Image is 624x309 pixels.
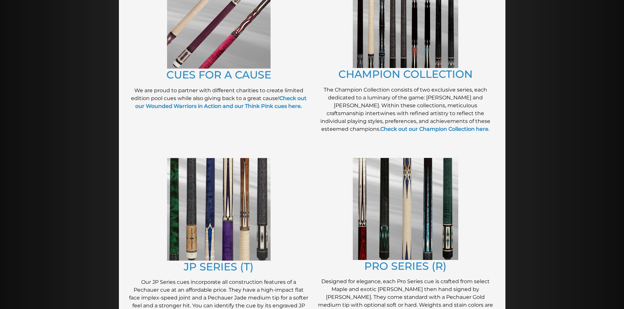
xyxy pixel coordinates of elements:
[338,68,473,80] a: CHAMPION COLLECTION
[129,87,309,110] p: We are proud to partner with different charities to create limited edition pool cues while also g...
[315,86,496,133] p: The Champion Collection consists of two exclusive series, each dedicated to a luminary of the gam...
[166,68,271,81] a: CUES FOR A CAUSE
[380,126,488,132] a: Check out our Champion Collection here
[135,95,307,109] a: Check out our Wounded Warriors in Action and our Think Pink cues here.
[184,260,254,273] a: JP SERIES (T)
[364,260,446,272] a: PRO SERIES (R)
